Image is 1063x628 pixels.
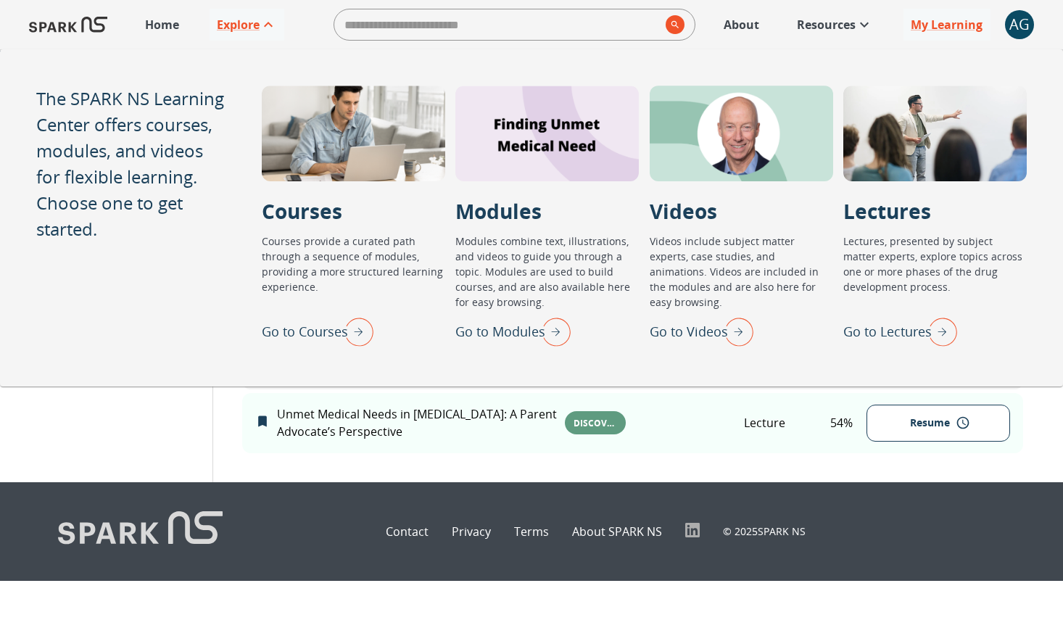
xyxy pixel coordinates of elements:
div: Modules [455,86,639,181]
svg: Remove from My Learning [255,414,270,429]
div: Go to Courses [262,313,373,350]
p: © 2025 SPARK NS [723,524,806,539]
p: Resources [797,16,856,33]
a: Terms [514,523,549,540]
img: Logo of SPARK at Stanford [58,511,223,552]
p: Modules [455,196,542,226]
a: Resources [790,9,880,41]
div: Lectures [843,86,1027,181]
p: Videos [650,196,717,226]
p: Courses provide a curated path through a sequence of modules, providing a more structured learnin... [262,234,445,313]
a: About SPARK NS [572,523,662,540]
img: right arrow [717,313,753,350]
p: Go to Courses [262,322,348,342]
p: Lectures, presented by subject matter experts, explore topics across one or more phases of the dr... [843,234,1027,313]
div: Go to Modules [455,313,571,350]
div: Go to Videos [650,313,753,350]
div: AG [1005,10,1034,39]
p: The SPARK NS Learning Center offers courses, modules, and videos for flexible learning. Choose on... [36,86,226,242]
a: Contact [386,523,429,540]
p: Home [145,16,179,33]
p: Courses [262,196,342,226]
p: Videos include subject matter experts, case studies, and animations. Videos are included in the m... [650,234,833,313]
p: Explore [217,16,260,33]
div: Videos [650,86,833,181]
p: Lectures [843,196,931,226]
img: Logo of SPARK at Stanford [29,7,107,42]
p: About [724,16,759,33]
a: About [716,9,766,41]
div: Go to Lectures [843,313,957,350]
button: account of current user [1005,10,1034,39]
p: 54 % [816,414,866,431]
p: Unmet Medical Needs in [MEDICAL_DATA]: A Parent Advocate’s Perspective [277,405,565,440]
span: Discover [565,417,626,429]
button: Resume [866,405,1010,442]
button: search [660,9,684,40]
a: Home [138,9,186,41]
img: LinkedIn [685,523,700,537]
p: Go to Lectures [843,322,932,342]
a: My Learning [903,9,990,41]
p: My Learning [911,16,983,33]
img: right arrow [337,313,373,350]
a: Explore [210,9,284,41]
img: right arrow [534,313,571,350]
p: Go to Videos [650,322,728,342]
p: Modules combine text, illustrations, and videos to guide you through a topic. Modules are used to... [455,234,639,313]
img: right arrow [921,313,957,350]
div: Courses [262,86,445,181]
p: Go to Modules [455,322,545,342]
p: Lecture [744,414,816,431]
a: Privacy [452,523,491,540]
